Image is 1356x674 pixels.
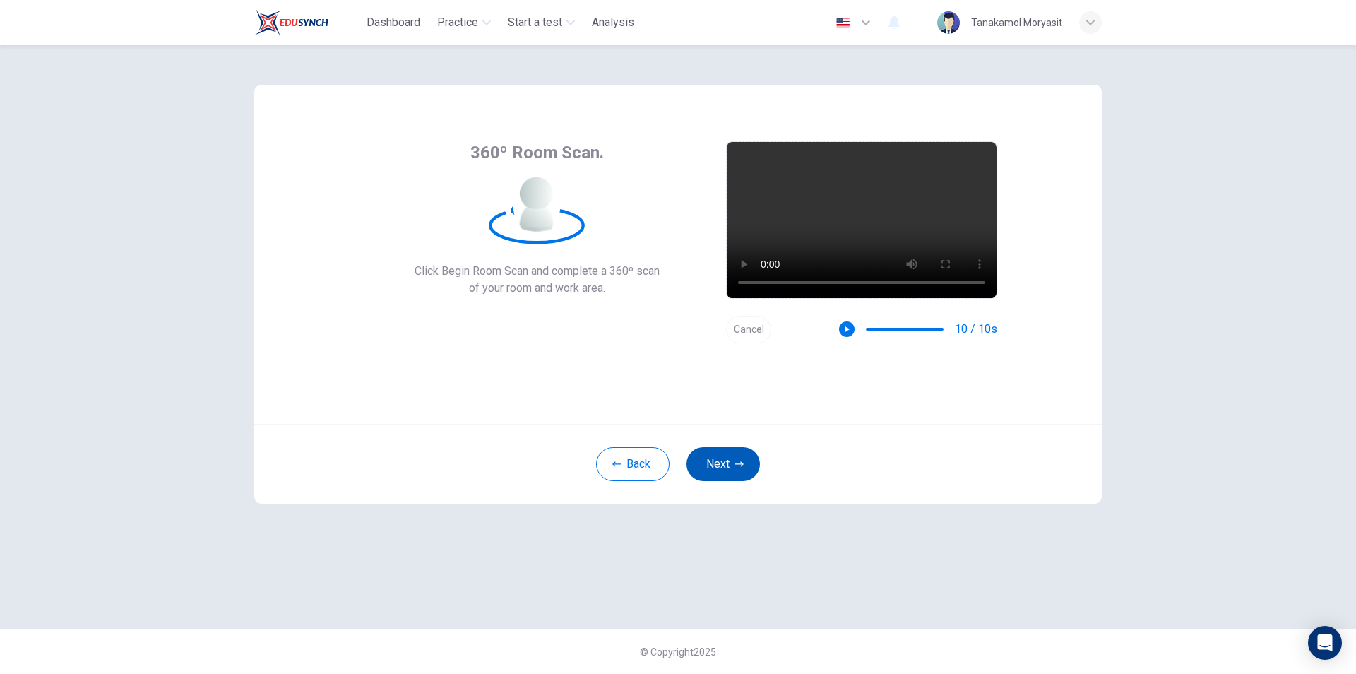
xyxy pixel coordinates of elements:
span: of your room and work area. [415,280,660,297]
span: Analysis [592,14,634,31]
button: Analysis [586,10,640,35]
div: Tanakamol Moryasit [971,14,1062,31]
span: 10 / 10s [955,321,997,338]
span: Practice [437,14,478,31]
span: 360º Room Scan. [470,141,604,164]
img: Train Test logo [254,8,328,37]
button: Practice [432,10,496,35]
span: © Copyright 2025 [640,646,716,658]
button: Cancel [726,316,771,343]
span: Dashboard [367,14,420,31]
button: Dashboard [361,10,426,35]
button: Start a test [502,10,581,35]
button: Back [596,447,670,481]
span: Start a test [508,14,562,31]
img: en [834,18,852,28]
img: Profile picture [937,11,960,34]
div: Open Intercom Messenger [1308,626,1342,660]
a: Train Test logo [254,8,361,37]
button: Next [686,447,760,481]
span: Click Begin Room Scan and complete a 360º scan [415,263,660,280]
